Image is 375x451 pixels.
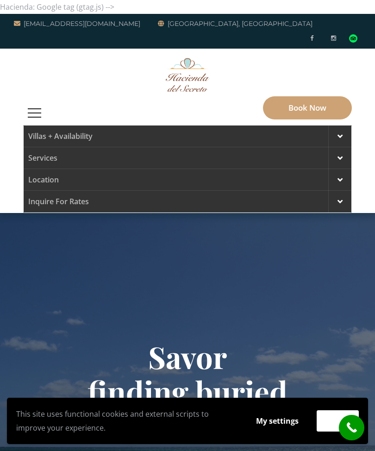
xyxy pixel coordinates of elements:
a: Book Now [263,96,352,119]
a: Location [24,169,351,190]
i: call [341,417,362,438]
a: Services [24,147,351,169]
img: Tripadvisor_logomark.svg [349,34,357,43]
button: Accept [317,410,359,432]
p: This site uses functional cookies and external scripts to improve your experience. [16,407,238,435]
button: My settings [247,410,307,432]
a: Inquire for Rates [24,191,351,212]
a: Villas + Availability [24,125,351,147]
div: Read traveler reviews on Tripadvisor [349,34,357,43]
a: [EMAIL_ADDRESS][DOMAIN_NAME] [14,18,140,29]
a: call [339,415,364,440]
a: [GEOGRAPHIC_DATA], [GEOGRAPHIC_DATA] [158,18,312,29]
img: Awesome Logo [166,58,210,92]
h1: Savor finding buried treasure [28,339,347,444]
